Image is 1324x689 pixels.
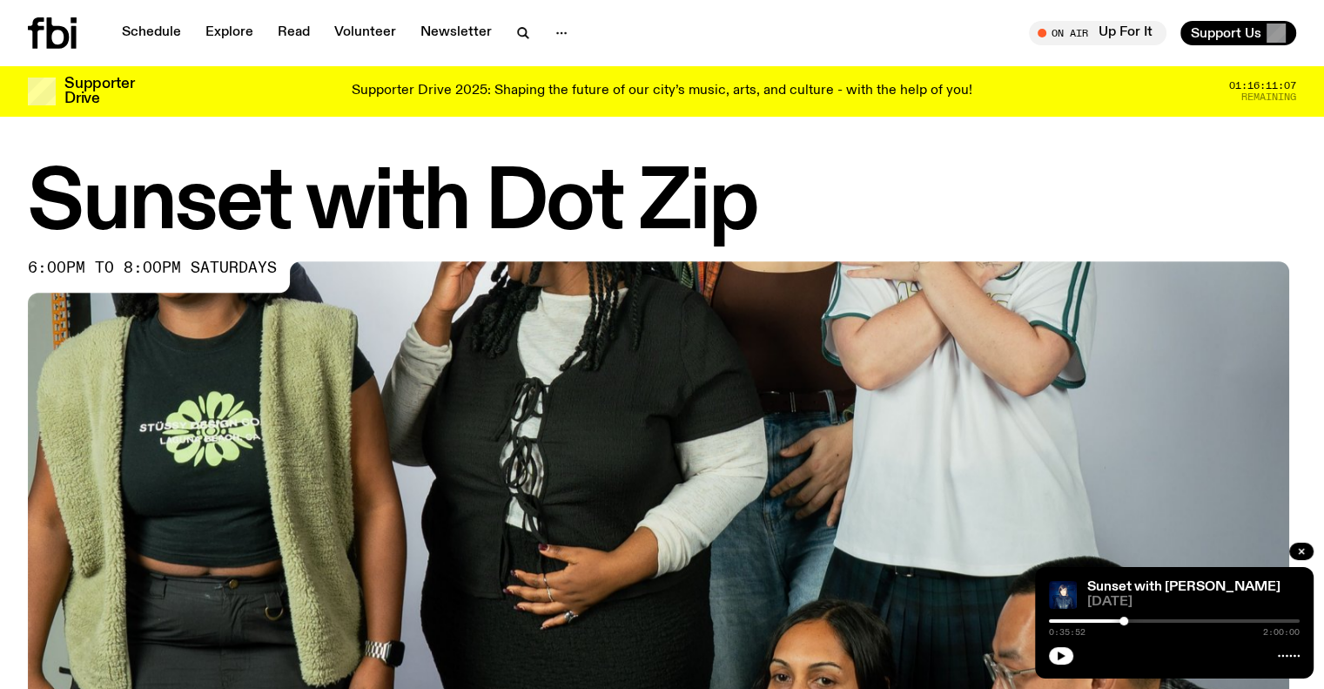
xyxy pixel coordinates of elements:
a: Newsletter [410,21,502,45]
h1: Sunset with Dot Zip [28,165,1296,244]
span: 2:00:00 [1263,628,1300,637]
a: Read [267,21,320,45]
span: Remaining [1241,92,1296,102]
a: Volunteer [324,21,407,45]
a: Schedule [111,21,192,45]
h3: Supporter Drive [64,77,134,106]
button: Support Us [1180,21,1296,45]
a: Sunset with [PERSON_NAME] [1087,580,1280,594]
span: Support Us [1191,25,1261,41]
span: [DATE] [1087,596,1300,609]
span: 01:16:11:07 [1229,81,1296,91]
span: 6:00pm to 8:00pm saturdays [28,261,277,275]
button: On AirUp For It [1029,21,1166,45]
span: 0:35:52 [1049,628,1085,637]
a: Explore [195,21,264,45]
p: Supporter Drive 2025: Shaping the future of our city’s music, arts, and culture - with the help o... [352,84,972,99]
